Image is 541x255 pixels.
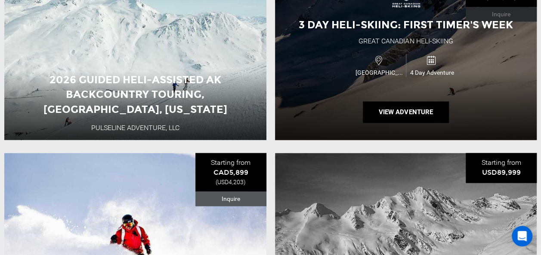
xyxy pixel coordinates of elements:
span: 3 Day Heli-skiing: First Timer's Week [299,18,513,31]
button: View Adventure [363,101,449,123]
div: Great Canadian Heli-Skiing [359,36,453,46]
div: Open Intercom Messenger [512,226,532,246]
span: [GEOGRAPHIC_DATA] [353,68,406,77]
span: 4 Day Adventure [406,68,458,77]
